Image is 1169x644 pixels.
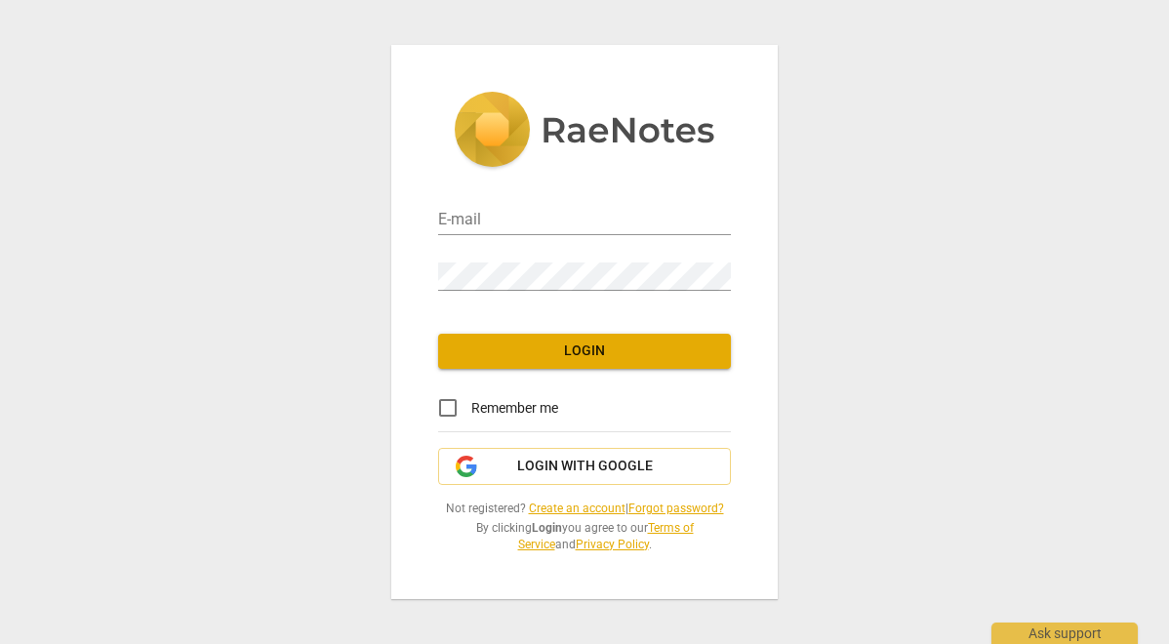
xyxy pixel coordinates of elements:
[471,398,558,419] span: Remember me
[517,457,653,476] span: Login with Google
[438,520,731,552] span: By clicking you agree to our and .
[454,92,715,172] img: 5ac2273c67554f335776073100b6d88f.svg
[628,502,724,515] a: Forgot password?
[438,501,731,517] span: Not registered? |
[438,448,731,485] button: Login with Google
[454,342,715,361] span: Login
[532,521,562,535] b: Login
[576,538,649,551] a: Privacy Policy
[438,334,731,369] button: Login
[518,521,694,551] a: Terms of Service
[529,502,625,515] a: Create an account
[991,623,1138,644] div: Ask support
